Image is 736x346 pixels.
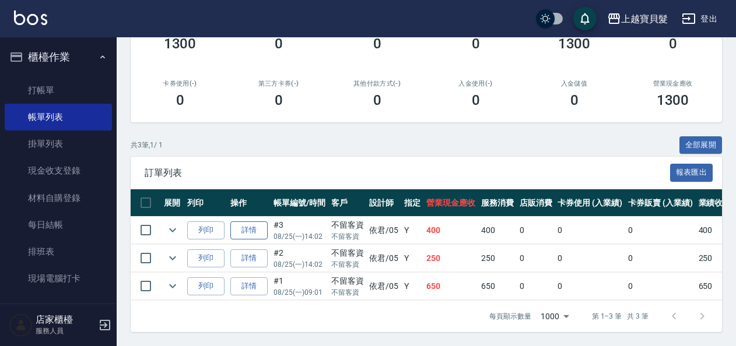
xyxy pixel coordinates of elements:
[625,273,696,300] td: 0
[271,273,328,300] td: #1
[555,217,625,244] td: 0
[440,80,511,87] h2: 入金使用(-)
[539,80,609,87] h2: 入金儲值
[164,221,181,239] button: expand row
[366,273,401,300] td: 依君 /05
[401,245,423,272] td: Y
[670,164,713,182] button: 報表匯出
[592,311,649,322] p: 第 1–3 筆 共 3 筆
[401,189,423,217] th: 指定
[570,92,579,108] h3: 0
[275,92,283,108] h3: 0
[517,217,555,244] td: 0
[669,36,677,52] h3: 0
[679,136,723,154] button: 全部展開
[331,275,364,287] div: 不留客資
[670,167,713,178] a: 報表匯出
[625,217,696,244] td: 0
[274,287,325,298] p: 08/25 (一) 09:01
[5,77,112,104] a: 打帳單
[9,313,33,337] img: Person
[517,189,555,217] th: 店販消費
[472,36,480,52] h3: 0
[401,273,423,300] td: Y
[472,92,480,108] h3: 0
[271,217,328,244] td: #3
[271,245,328,272] td: #2
[555,189,625,217] th: 卡券使用 (入業績)
[423,217,478,244] td: 400
[328,189,367,217] th: 客戶
[478,189,517,217] th: 服務消費
[517,273,555,300] td: 0
[164,277,181,295] button: expand row
[555,273,625,300] td: 0
[230,277,268,295] a: 詳情
[677,8,722,30] button: 登出
[271,189,328,217] th: 帳單編號/時間
[36,326,95,336] p: 服務人員
[478,273,517,300] td: 650
[478,217,517,244] td: 400
[187,249,225,267] button: 列印
[637,80,708,87] h2: 營業現金應收
[176,92,184,108] h3: 0
[423,245,478,272] td: 250
[478,245,517,272] td: 250
[696,245,734,272] td: 250
[14,10,47,25] img: Logo
[602,7,672,31] button: 上越寶貝髮
[145,167,670,179] span: 訂單列表
[366,245,401,272] td: 依君 /05
[5,238,112,265] a: 排班表
[621,12,668,26] div: 上越寶貝髮
[36,314,95,326] h5: 店家櫃檯
[536,301,573,332] div: 1000
[555,245,625,272] td: 0
[696,217,734,244] td: 400
[366,217,401,244] td: 依君 /05
[274,259,325,270] p: 08/25 (一) 14:02
[131,140,163,150] p: 共 3 筆, 1 / 1
[625,245,696,272] td: 0
[230,249,268,267] a: 詳情
[5,185,112,211] a: 材料自購登錄
[331,231,364,242] p: 不留客資
[331,287,364,298] p: 不留客資
[187,277,225,295] button: 列印
[331,259,364,270] p: 不留客資
[373,36,381,52] h3: 0
[5,104,112,130] a: 帳單列表
[5,265,112,292] a: 現場電腦打卡
[696,189,734,217] th: 業績收入
[5,130,112,157] a: 掛單列表
[184,189,227,217] th: 列印
[274,231,325,242] p: 08/25 (一) 14:02
[517,245,555,272] td: 0
[243,80,314,87] h2: 第三方卡券(-)
[5,157,112,184] a: 現金收支登錄
[401,217,423,244] td: Y
[696,273,734,300] td: 650
[5,297,112,327] button: 預約管理
[164,36,197,52] h3: 1300
[373,92,381,108] h3: 0
[657,92,689,108] h3: 1300
[5,42,112,72] button: 櫃檯作業
[573,7,597,30] button: save
[489,311,531,322] p: 每頁顯示數量
[331,247,364,259] div: 不留客資
[227,189,271,217] th: 操作
[342,80,412,87] h2: 其他付款方式(-)
[625,189,696,217] th: 卡券販賣 (入業績)
[161,189,184,217] th: 展開
[164,249,181,267] button: expand row
[5,211,112,238] a: 每日結帳
[366,189,401,217] th: 設計師
[145,80,215,87] h2: 卡券使用(-)
[331,219,364,231] div: 不留客資
[423,273,478,300] td: 650
[187,221,225,239] button: 列印
[230,221,268,239] a: 詳情
[275,36,283,52] h3: 0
